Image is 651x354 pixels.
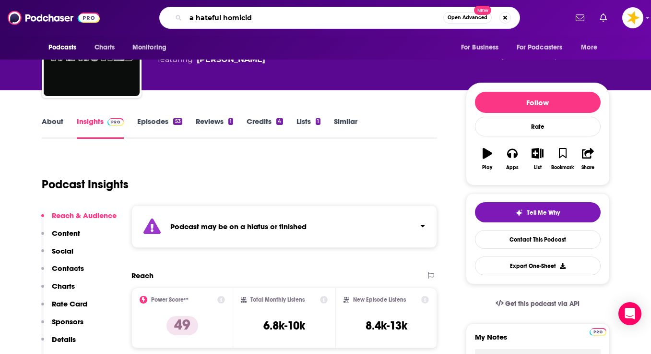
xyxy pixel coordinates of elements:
[488,292,588,316] a: Get this podcast via API
[196,117,233,139] a: Reviews1
[517,41,563,54] span: For Podcasters
[443,12,492,24] button: Open AdvancedNew
[52,229,80,238] p: Content
[170,222,307,231] strong: Podcast may be on a hiatus or finished
[575,142,600,176] button: Share
[186,10,443,25] input: Search podcasts, credits, & more...
[550,142,575,176] button: Bookmark
[250,296,305,303] h2: Total Monthly Listens
[461,41,499,54] span: For Business
[52,317,83,326] p: Sponsors
[510,38,577,57] button: open menu
[88,38,121,57] a: Charts
[247,117,283,139] a: Credits4
[581,41,597,54] span: More
[296,117,320,139] a: Lists1
[77,117,124,139] a: InsightsPodchaser Pro
[500,142,525,176] button: Apps
[41,211,117,229] button: Reach & Audience
[8,9,100,27] img: Podchaser - Follow, Share and Rate Podcasts
[474,6,491,15] span: New
[131,205,438,248] section: Click to expand status details
[475,142,500,176] button: Play
[52,211,117,220] p: Reach & Audience
[197,54,265,65] a: Chris Williamson
[482,165,492,171] div: Play
[52,246,73,256] p: Social
[41,264,84,281] button: Contacts
[475,202,601,222] button: tell me why sparkleTell Me Why
[475,92,601,113] button: Follow
[525,142,550,176] button: List
[448,15,487,20] span: Open Advanced
[316,118,320,125] div: 1
[581,165,594,171] div: Share
[52,281,75,291] p: Charts
[41,299,87,317] button: Rate Card
[131,271,154,280] h2: Reach
[132,41,166,54] span: Monitoring
[41,281,75,299] button: Charts
[52,335,76,344] p: Details
[42,38,89,57] button: open menu
[126,38,179,57] button: open menu
[475,332,601,349] label: My Notes
[159,7,520,29] div: Search podcasts, credits, & more...
[622,7,643,28] span: Logged in as Spreaker_Prime
[574,38,609,57] button: open menu
[596,10,611,26] a: Show notifications dropdown
[590,328,606,336] img: Podchaser Pro
[173,118,182,125] div: 53
[52,264,84,273] p: Contacts
[137,117,182,139] a: Episodes53
[263,318,305,333] h3: 6.8k-10k
[505,300,580,308] span: Get this podcast via API
[48,41,77,54] span: Podcasts
[475,256,601,275] button: Export One-Sheet
[228,118,233,125] div: 1
[454,38,511,57] button: open menu
[506,165,519,171] div: Apps
[527,209,560,217] span: Tell Me Why
[42,117,63,139] a: About
[572,10,588,26] a: Show notifications dropdown
[41,335,76,353] button: Details
[151,296,189,303] h2: Power Score™
[41,317,83,335] button: Sponsors
[551,165,574,171] div: Bookmark
[622,7,643,28] img: User Profile
[42,177,129,192] h1: Podcast Insights
[515,209,523,217] img: tell me why sparkle
[475,117,601,136] div: Rate
[107,118,124,126] img: Podchaser Pro
[618,302,641,325] div: Open Intercom Messenger
[276,118,283,125] div: 4
[590,327,606,336] a: Pro website
[475,230,601,249] a: Contact This Podcast
[622,7,643,28] button: Show profile menu
[166,316,198,335] p: 49
[353,296,406,303] h2: New Episode Listens
[41,229,80,246] button: Content
[95,41,115,54] span: Charts
[534,165,542,171] div: List
[334,117,357,139] a: Similar
[366,318,407,333] h3: 8.4k-13k
[52,299,87,308] p: Rate Card
[158,54,393,65] span: featuring
[41,246,73,264] button: Social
